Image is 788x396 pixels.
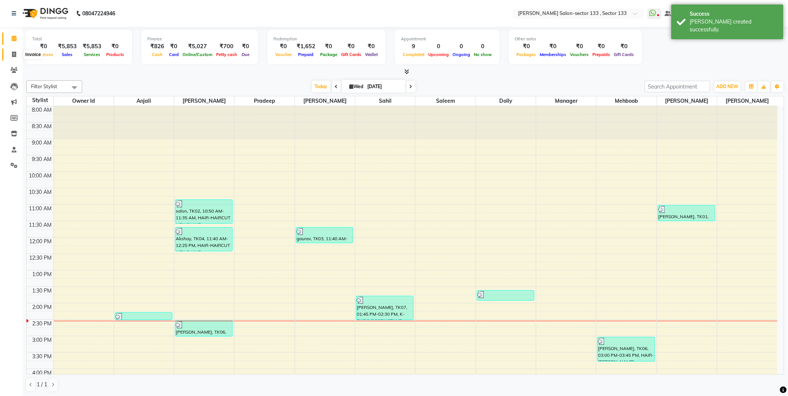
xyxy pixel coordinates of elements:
[167,52,181,57] span: Card
[174,96,234,106] span: [PERSON_NAME]
[27,96,53,104] div: Stylist
[348,84,365,89] span: Wed
[19,3,70,24] img: logo
[80,42,104,51] div: ₹5,853
[28,172,53,180] div: 10:00 AM
[612,52,636,57] span: Gift Cards
[598,337,654,361] div: [PERSON_NAME], TK06, 03:00 PM-03:45 PM, HAIR-[PERSON_NAME] STYLING,FACE-FULL FACE WAX-500
[31,123,53,130] div: 8:30 AM
[645,81,710,92] input: Search Appointment
[31,369,53,377] div: 4:00 PM
[538,42,568,51] div: ₹0
[297,52,316,57] span: Prepaid
[28,254,53,262] div: 12:30 PM
[715,81,741,92] button: ADD NEW
[295,96,355,106] span: [PERSON_NAME]
[240,52,251,57] span: Due
[356,296,413,320] div: [PERSON_NAME], TK07, 01:45 PM-02:30 PM, K-FUSIO DOSEINSTANT DETOX RITUAL,HAIR-HAIRCUT MEN,S
[28,238,53,245] div: 12:00 PM
[28,188,53,196] div: 10:30 AM
[24,50,43,59] div: Invoice
[273,36,380,42] div: Redemption
[365,81,403,92] input: 2025-09-03
[294,42,318,51] div: ₹1,652
[31,83,57,89] span: Filter Stylist
[472,42,494,51] div: 0
[717,96,778,106] span: [PERSON_NAME]
[690,18,778,34] div: Bill created successfully.
[82,52,102,57] span: Services
[401,36,494,42] div: Appointment
[717,84,739,89] span: ADD NEW
[451,42,472,51] div: 0
[363,42,380,51] div: ₹0
[167,42,181,51] div: ₹0
[234,96,294,106] span: Pradeep
[538,52,568,57] span: Memberships
[339,52,363,57] span: Gift Cards
[239,42,252,51] div: ₹0
[472,52,494,57] span: No show
[426,42,451,51] div: 0
[54,96,114,106] span: Owner id
[296,228,353,243] div: gaurav, TK03, 11:40 AM-12:10 PM, HAIR-HAIRCUT MEN,S
[104,52,126,57] span: Products
[28,221,53,229] div: 11:30 AM
[658,205,715,221] div: [PERSON_NAME], TK01, 11:00 AM-11:30 AM, LOREAL ABSOLUTE REPAIR SHAMPOO,LOREAL ABSOLUTE REAPIR MASK
[31,270,53,278] div: 1:00 PM
[37,381,47,389] span: 1 / 1
[114,96,174,106] span: Anjali
[515,36,636,42] div: Other sales
[536,96,596,106] span: Manager
[591,52,612,57] span: Prepaids
[28,205,53,213] div: 11:00 AM
[55,42,80,51] div: ₹5,853
[175,321,232,336] div: [PERSON_NAME], TK06, 02:30 PM-03:00 PM, HAIR-HAIRCUT MEN,S
[312,81,331,92] span: Today
[181,52,214,57] span: Online/Custom
[32,42,55,51] div: ₹0
[401,42,426,51] div: 9
[401,52,426,57] span: Completed
[60,52,75,57] span: Sales
[31,303,53,311] div: 2:00 PM
[612,42,636,51] div: ₹0
[568,52,591,57] span: Vouchers
[104,42,126,51] div: ₹0
[181,42,214,51] div: ₹5,027
[214,52,239,57] span: Petty cash
[318,52,339,57] span: Package
[31,336,53,344] div: 3:00 PM
[451,52,472,57] span: Ongoing
[591,42,612,51] div: ₹0
[515,52,538,57] span: Packages
[31,106,53,114] div: 8:00 AM
[31,287,53,295] div: 1:30 PM
[416,96,475,106] span: saleem
[147,42,167,51] div: ₹826
[273,52,294,57] span: Voucher
[31,320,53,328] div: 2:30 PM
[477,291,534,300] div: [PERSON_NAME], TK05, 01:35 PM-01:55 PM, FACE-EYE BROWS THREADING-100,FACE-UPPERLIP THREADING-50
[426,52,451,57] span: Upcoming
[339,42,363,51] div: ₹0
[32,36,126,42] div: Total
[214,42,239,51] div: ₹700
[175,228,232,251] div: Akshay, TK04, 11:40 AM-12:25 PM, HAIR-HAIRCUT MEN,S,HAIR-[PERSON_NAME] STYLING
[690,10,778,18] div: Success
[476,96,536,106] span: Dolly
[355,96,415,106] span: sahil
[363,52,380,57] span: Wallet
[515,42,538,51] div: ₹0
[175,200,232,223] div: salon, TK02, 10:50 AM-11:35 AM, HAIR-HAIRCUT MEN,S,HAIR-[PERSON_NAME] STYLING
[115,313,172,320] div: [PERSON_NAME], TK06, 02:15 PM-02:30 PM, LOREAL ABSOLUTE REPAIR SHAMPOO
[31,139,53,147] div: 9:00 AM
[273,42,294,51] div: ₹0
[31,353,53,361] div: 3:30 PM
[150,52,165,57] span: Cash
[31,155,53,163] div: 9:30 AM
[568,42,591,51] div: ₹0
[82,3,115,24] b: 08047224946
[318,42,339,51] div: ₹0
[597,96,656,106] span: Mehboob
